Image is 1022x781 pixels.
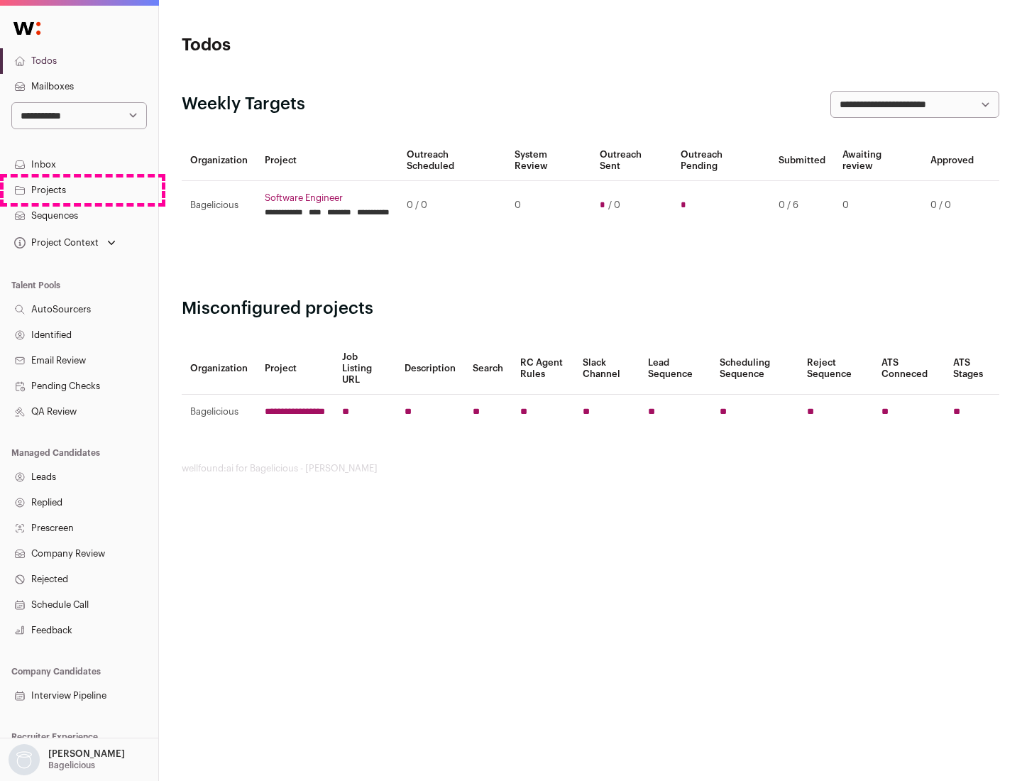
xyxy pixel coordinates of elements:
th: Description [396,343,464,395]
th: RC Agent Rules [512,343,573,395]
th: Scheduling Sequence [711,343,798,395]
th: ATS Conneced [873,343,944,395]
img: nopic.png [9,744,40,775]
h2: Misconfigured projects [182,297,999,320]
th: Lead Sequence [639,343,711,395]
th: ATS Stages [945,343,999,395]
th: Outreach Pending [672,141,769,181]
td: 0 / 0 [922,181,982,230]
img: Wellfound [6,14,48,43]
button: Open dropdown [11,233,119,253]
td: Bagelicious [182,395,256,430]
footer: wellfound:ai for Bagelicious - [PERSON_NAME] [182,463,999,474]
td: 0 / 0 [398,181,506,230]
th: Project [256,343,334,395]
th: Outreach Sent [591,141,673,181]
th: Project [256,141,398,181]
th: Search [464,343,512,395]
td: 0 [506,181,590,230]
th: Submitted [770,141,834,181]
p: [PERSON_NAME] [48,748,125,760]
th: Slack Channel [574,343,639,395]
button: Open dropdown [6,744,128,775]
th: Outreach Scheduled [398,141,506,181]
td: 0 [834,181,922,230]
span: / 0 [608,200,620,211]
div: Project Context [11,237,99,248]
p: Bagelicious [48,760,95,771]
th: Organization [182,343,256,395]
td: Bagelicious [182,181,256,230]
th: System Review [506,141,590,181]
th: Job Listing URL [334,343,396,395]
th: Organization [182,141,256,181]
a: Software Engineer [265,192,390,204]
h2: Weekly Targets [182,93,305,116]
td: 0 / 6 [770,181,834,230]
th: Approved [922,141,982,181]
th: Reject Sequence [798,343,874,395]
h1: Todos [182,34,454,57]
th: Awaiting review [834,141,922,181]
